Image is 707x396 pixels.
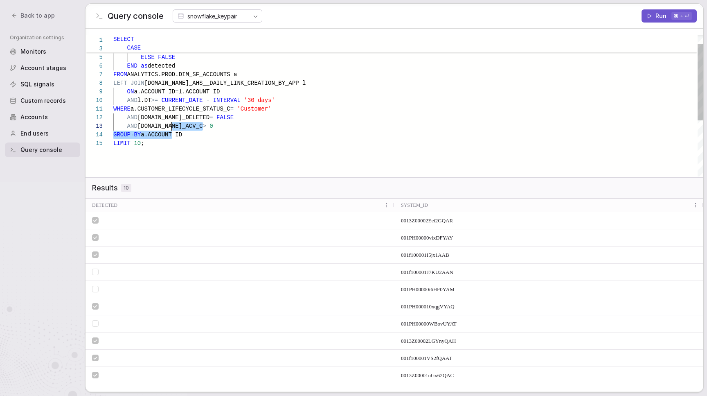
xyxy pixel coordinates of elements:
div: 10 [86,96,103,105]
span: Results [92,183,118,193]
span: SYSTEM_ID [401,201,428,209]
div: 001PH000010xqgVYAQ [394,298,703,315]
span: Query console [108,10,164,22]
span: l.ACCOUNT_ID [179,88,220,95]
a: SQL signals [5,77,80,92]
div: 0013Z00002Eei2GQAR [394,212,703,229]
span: Monitors [20,48,46,56]
span: >= [151,97,158,104]
div: 001f100001J7KU2AAN [394,264,703,281]
span: End users [20,129,49,138]
span: Query console [20,146,62,154]
span: 1 [86,36,103,45]
span: = [209,114,213,121]
a: Account stages [5,61,80,75]
span: l.DT [137,97,151,104]
span: a.CUSTOMER_LIFECYCLE_STATUS_C [131,106,230,112]
span: INTERVAL [213,97,241,104]
div: 001PH00000vlxDFYAY [394,229,703,246]
span: Account stages [20,64,66,72]
span: a.ACCOUNT_ID [134,88,175,95]
div: 8 [86,79,103,88]
span: 0 [209,123,213,129]
div: 001PH00000WBovUYAT [394,315,703,332]
span: + [680,13,683,19]
span: P l [295,80,306,86]
span: a.ACCOUNT_ID [141,131,182,138]
div: 11 [86,105,103,113]
span: '30 days' [244,97,275,104]
span: END [127,63,137,69]
span: 10 [134,140,141,147]
span: Accounts [20,113,48,121]
span: BY [134,131,141,138]
span: ANALYTICS.PROD.DIM_SF_ACCOUNTS a [127,71,237,78]
span: detected [148,63,175,69]
span: [DOMAIN_NAME]_DELETED [137,114,209,121]
div: 001f100001VS2fQAAT [394,350,703,367]
a: Monitors [5,44,80,59]
span: 3 [86,45,103,53]
span: CASE [127,45,141,51]
span: FALSE [158,54,175,61]
span: = [230,106,234,112]
span: FROM [113,71,127,78]
a: End users [5,126,80,141]
span: WHERE [113,106,131,112]
span: LIMIT [113,140,131,147]
div: 12 [86,113,103,122]
div: 15 [86,139,103,148]
span: ; [141,140,144,147]
span: 'Customer' [237,106,271,112]
div: 9 [86,88,103,96]
span: 10 [121,184,131,192]
div: 0013Z00001uGx62QAC [394,367,703,384]
span: SQL signals [20,80,54,88]
span: Custom records [20,97,66,105]
span: SELECT [113,36,134,43]
button: Back to app [7,10,60,21]
span: JOIN [131,80,144,86]
button: Run⌘ + ↵ [642,9,697,23]
span: AND [127,123,137,129]
span: Back to app [20,11,55,20]
span: DETECTED [92,201,117,209]
span: - [206,97,209,104]
span: ON [127,88,134,95]
div: 14 [86,131,103,139]
span: ⌘ ↵ [674,13,689,19]
div: 6 [86,62,103,70]
span: CURRENT_DATE [162,97,203,104]
span: AND [127,97,137,104]
span: > [203,123,206,129]
span: = [175,88,178,95]
span: as [141,63,148,69]
span: [DOMAIN_NAME]_ACV_C [137,123,203,129]
span: GROUP [113,131,131,138]
span: [DOMAIN_NAME]_AHS__DAILY_LINK_CREATION_BY_AP [144,80,296,86]
span: Organization settings [10,34,80,41]
div: 001f100001I5jx1AAB [394,247,703,263]
div: 7 [86,70,103,79]
a: Query console [5,143,80,157]
span: FALSE [216,114,234,121]
div: 5 [86,53,103,62]
div: 13 [86,122,103,131]
span: AND [127,114,137,121]
div: 001PH00000i6HF0YAM [394,281,703,298]
span: LEFT [113,80,127,86]
span: ELSE [141,54,155,61]
a: Custom records [5,93,80,108]
a: Accounts [5,110,80,124]
div: 0013Z00002LGYnyQAH [394,333,703,349]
